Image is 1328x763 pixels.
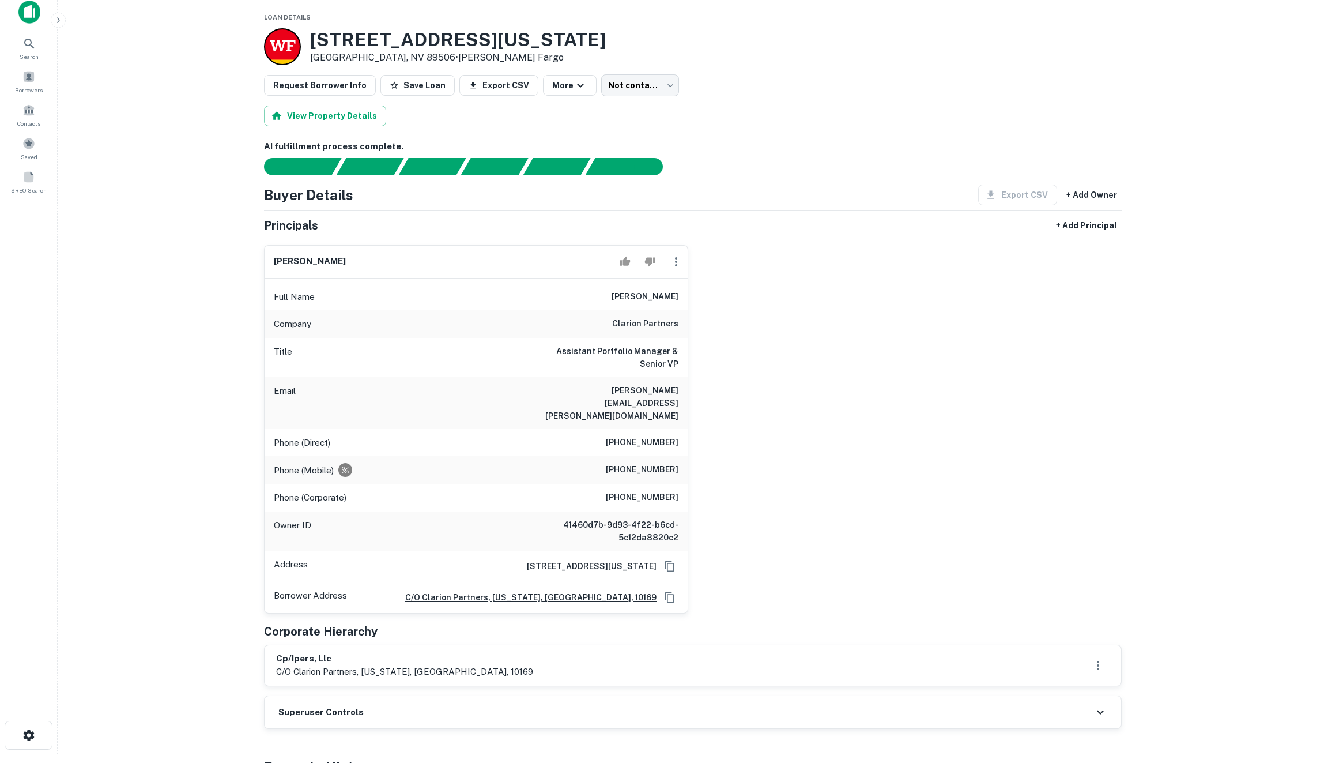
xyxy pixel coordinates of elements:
h5: Principals [264,217,318,234]
p: [GEOGRAPHIC_DATA], NV 89506 • [310,51,606,65]
h6: 41460d7b-9d93-4f22-b6cd-5c12da8820c2 [540,518,678,544]
h6: [PERSON_NAME] [274,255,346,268]
button: More [543,75,597,96]
button: Save Loan [380,75,455,96]
a: [PERSON_NAME] Fargo [458,52,564,63]
h6: [PERSON_NAME][EMAIL_ADDRESS][PERSON_NAME][DOMAIN_NAME] [540,384,678,422]
button: + Add Owner [1062,185,1122,205]
button: Reject [640,250,660,273]
a: Search [3,32,54,63]
button: + Add Principal [1051,215,1122,236]
iframe: Chat Widget [1270,671,1328,726]
p: Borrower Address [274,589,347,606]
h6: [PHONE_NUMBER] [606,463,678,477]
a: Saved [3,133,54,164]
div: Principals found, AI now looking for contact information... [461,158,528,175]
div: Your request is received and processing... [336,158,403,175]
p: Phone (Mobile) [274,464,334,478]
span: Loan Details [264,14,311,21]
button: Copy Address [661,558,678,575]
div: Not contacted [601,74,679,96]
h4: Buyer Details [264,185,353,205]
div: AI fulfillment process complete. [586,158,677,175]
h6: cp/ipers, llc [276,652,533,666]
p: Company [274,317,311,331]
h5: Corporate Hierarchy [264,623,378,640]
div: Sending borrower request to AI... [250,158,337,175]
div: Principals found, still searching for contact information. This may take time... [523,158,590,175]
h6: [PERSON_NAME] [612,290,678,304]
span: SREO Search [11,186,47,195]
h6: Assistant Portfolio Manager & Senior VP [540,345,678,370]
p: Owner ID [274,518,311,544]
button: Export CSV [459,75,538,96]
h6: clarion partners [612,317,678,331]
button: Accept [615,250,635,273]
p: Phone (Corporate) [274,491,346,505]
a: Borrowers [3,66,54,97]
h6: [PHONE_NUMBER] [606,491,678,505]
p: Address [274,558,308,575]
a: SREO Search [3,166,54,197]
span: Contacts [17,119,40,128]
span: Borrowers [15,85,43,95]
div: Requests to not be contacted at this number [338,463,352,477]
div: Documents found, AI parsing details... [398,158,466,175]
img: capitalize-icon.png [18,1,40,24]
h3: [STREET_ADDRESS][US_STATE] [310,29,606,51]
p: Title [274,345,292,370]
h6: AI fulfillment process complete. [264,140,1122,153]
h6: [PHONE_NUMBER] [606,436,678,450]
p: Email [274,384,296,422]
span: Saved [21,152,37,161]
p: c/o clarion partners, [US_STATE], [GEOGRAPHIC_DATA], 10169 [276,665,533,679]
p: Full Name [274,290,315,304]
h6: Superuser Controls [278,706,364,719]
p: Phone (Direct) [274,436,330,450]
a: c/o clarion partners, [US_STATE], [GEOGRAPHIC_DATA], 10169 [396,591,657,604]
button: Copy Address [661,589,678,606]
a: [STREET_ADDRESS][US_STATE] [518,560,657,573]
span: Search [20,52,39,61]
a: Contacts [3,99,54,130]
button: Request Borrower Info [264,75,376,96]
button: View Property Details [264,106,386,126]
